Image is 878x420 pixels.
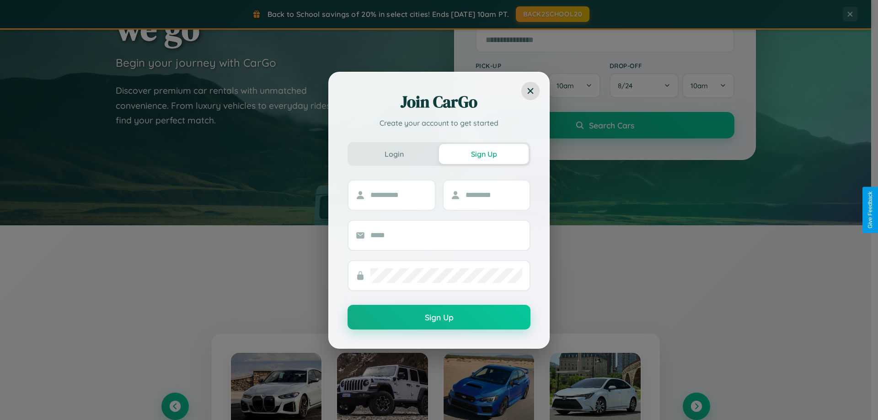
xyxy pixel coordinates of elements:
button: Login [349,144,439,164]
button: Sign Up [439,144,529,164]
button: Sign Up [348,305,530,330]
p: Create your account to get started [348,117,530,128]
h2: Join CarGo [348,91,530,113]
div: Give Feedback [867,191,873,229]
